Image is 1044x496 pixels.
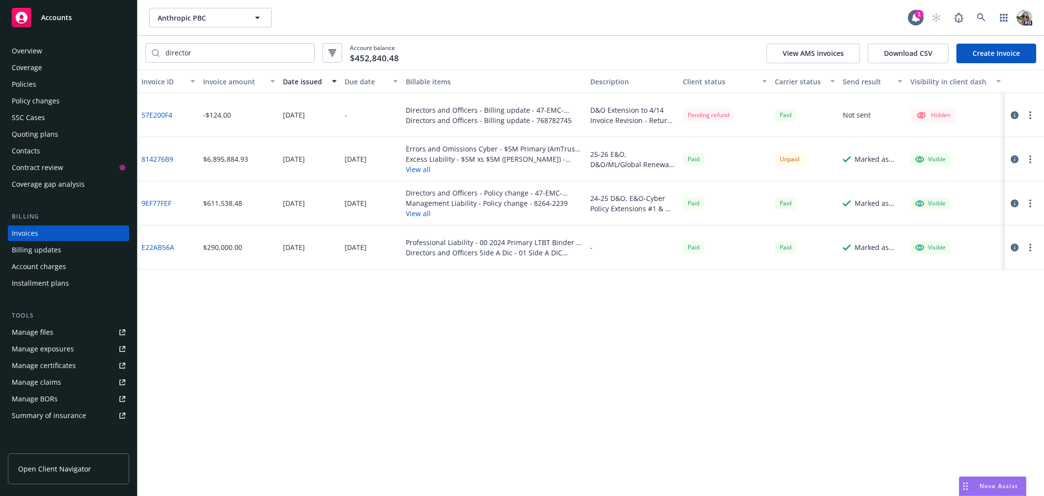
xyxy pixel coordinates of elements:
[12,259,66,274] div: Account charges
[8,110,129,125] a: SSC Cases
[590,105,675,125] div: D&O Extension to 4/14 Invoice Revision - Return Premium
[12,374,61,390] div: Manage claims
[683,109,734,121] div: Pending refund
[775,76,824,87] div: Carrier status
[41,14,72,22] span: Accounts
[141,242,174,252] a: E22AB56A
[8,341,129,357] a: Manage exposures
[279,70,341,93] button: Date issued
[406,248,582,258] div: Directors and Officers Side A Dic - 01 Side A DIC Binder - BPRO8118033
[1017,10,1032,25] img: photo
[345,198,367,208] div: [DATE]
[18,464,91,474] span: Open Client Navigator
[283,198,305,208] div: [DATE]
[283,76,326,87] div: Date issued
[141,110,172,120] a: 57E200F4
[406,188,582,198] div: Directors and Officers - Policy change - 47-EMC-333913-01
[199,70,279,93] button: Invoice amount
[406,144,582,154] div: Errors and Omissions Cyber - $5M Primary (AmTrust) - ACL1246485 01
[8,408,129,423] a: Summary of insurance
[949,8,969,27] a: Report a Bug
[12,275,69,291] div: Installment plans
[8,324,129,340] a: Manage files
[683,197,704,209] div: Paid
[839,70,906,93] button: Send result
[152,49,160,57] svg: Search
[590,76,675,87] div: Description
[345,76,388,87] div: Due date
[8,443,129,453] div: Analytics hub
[8,391,129,407] a: Manage BORs
[160,44,314,62] input: Filter by keyword...
[8,160,129,175] a: Contract review
[8,358,129,373] a: Manage certificates
[8,242,129,258] a: Billing updates
[8,43,129,59] a: Overview
[8,212,129,222] div: Billing
[679,70,771,93] button: Client status
[406,76,582,87] div: Billable items
[350,44,399,62] span: Account balance
[12,391,58,407] div: Manage BORs
[959,477,972,496] div: Drag to move
[8,176,129,192] a: Coverage gap analysis
[8,374,129,390] a: Manage claims
[12,242,61,258] div: Billing updates
[406,105,582,115] div: Directors and Officers - Billing update - 47-EMC-333913-01
[203,76,264,87] div: Invoice amount
[775,241,796,253] div: Paid
[8,143,129,159] a: Contacts
[402,70,586,93] button: Billable items
[406,198,582,208] div: Management Liability - Policy change - 8264-2239
[158,13,242,23] span: Anthropic PBC
[8,4,129,31] a: Accounts
[855,242,903,252] div: Marked as sent
[12,76,36,92] div: Policies
[406,208,582,219] button: View all
[775,153,804,165] div: Unpaid
[283,110,305,120] div: [DATE]
[775,197,796,209] div: Paid
[203,198,242,208] div: $611,538.48
[12,60,42,75] div: Coverage
[406,115,582,125] div: Directors and Officers - Billing update - 768782745
[12,160,63,175] div: Contract review
[345,242,367,252] div: [DATE]
[683,241,704,253] div: Paid
[8,93,129,109] a: Policy changes
[775,109,796,121] div: Paid
[350,52,399,65] span: $452,840.48
[283,154,305,164] div: [DATE]
[345,154,367,164] div: [DATE]
[12,225,38,241] div: Invoices
[906,70,1005,93] button: Visibility in client dash
[141,154,173,164] a: 814276B9
[12,110,45,125] div: SSC Cases
[149,8,272,27] button: Anthropic PBC
[12,341,74,357] div: Manage exposures
[910,76,990,87] div: Visibility in client dash
[12,358,76,373] div: Manage certificates
[8,60,129,75] a: Coverage
[283,242,305,252] div: [DATE]
[141,198,171,208] a: 9EF77FEF
[12,324,53,340] div: Manage files
[959,476,1026,496] button: Nova Assist
[12,126,58,142] div: Quoting plans
[683,153,704,165] span: Paid
[855,198,903,208] div: Marked as sent
[8,76,129,92] a: Policies
[915,243,946,252] div: Visible
[8,225,129,241] a: Invoices
[927,8,946,27] a: Start snowing
[915,155,946,164] div: Visible
[590,149,675,170] div: 25-26 E&O, D&O/ML/Global Renewal Invoice
[341,70,402,93] button: Due date
[915,10,924,19] div: 1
